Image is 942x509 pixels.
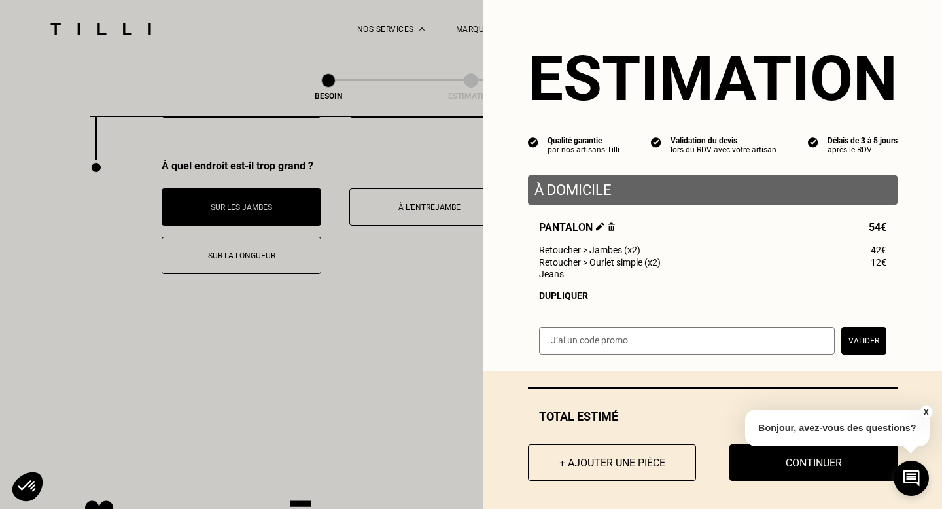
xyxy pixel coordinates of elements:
[528,42,898,115] section: Estimation
[539,245,640,255] span: Retoucher > Jambes (x2)
[828,145,898,154] div: après le RDV
[745,410,930,446] p: Bonjour, avez-vous des questions?
[828,136,898,145] div: Délais de 3 à 5 jours
[871,257,886,268] span: 12€
[808,136,818,148] img: icon list info
[548,145,619,154] div: par nos artisans Tilli
[539,269,564,279] span: Jeans
[871,245,886,255] span: 42€
[534,182,891,198] p: À domicile
[528,444,696,481] button: + Ajouter une pièce
[608,222,615,231] img: Supprimer
[729,444,898,481] button: Continuer
[869,221,886,234] span: 54€
[671,136,776,145] div: Validation du devis
[528,136,538,148] img: icon list info
[651,136,661,148] img: icon list info
[539,221,615,234] span: Pantalon
[539,257,661,268] span: Retoucher > Ourlet simple (x2)
[548,136,619,145] div: Qualité garantie
[671,145,776,154] div: lors du RDV avec votre artisan
[919,405,932,419] button: X
[596,222,604,231] img: Éditer
[841,327,886,355] button: Valider
[539,290,886,301] div: Dupliquer
[528,410,898,423] div: Total estimé
[539,327,835,355] input: J‘ai un code promo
